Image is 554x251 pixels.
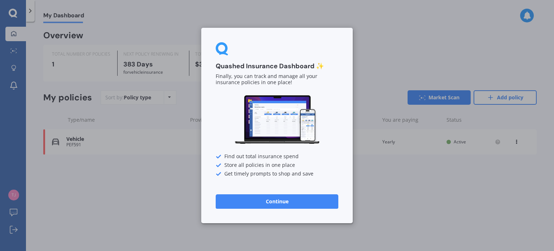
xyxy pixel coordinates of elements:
h3: Quashed Insurance Dashboard ✨ [216,62,338,70]
p: Finally, you can track and manage all your insurance policies in one place! [216,74,338,86]
img: Dashboard [234,94,320,145]
div: Get timely prompts to shop and save [216,171,338,177]
button: Continue [216,194,338,209]
div: Store all policies in one place [216,163,338,168]
div: Find out total insurance spend [216,154,338,160]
